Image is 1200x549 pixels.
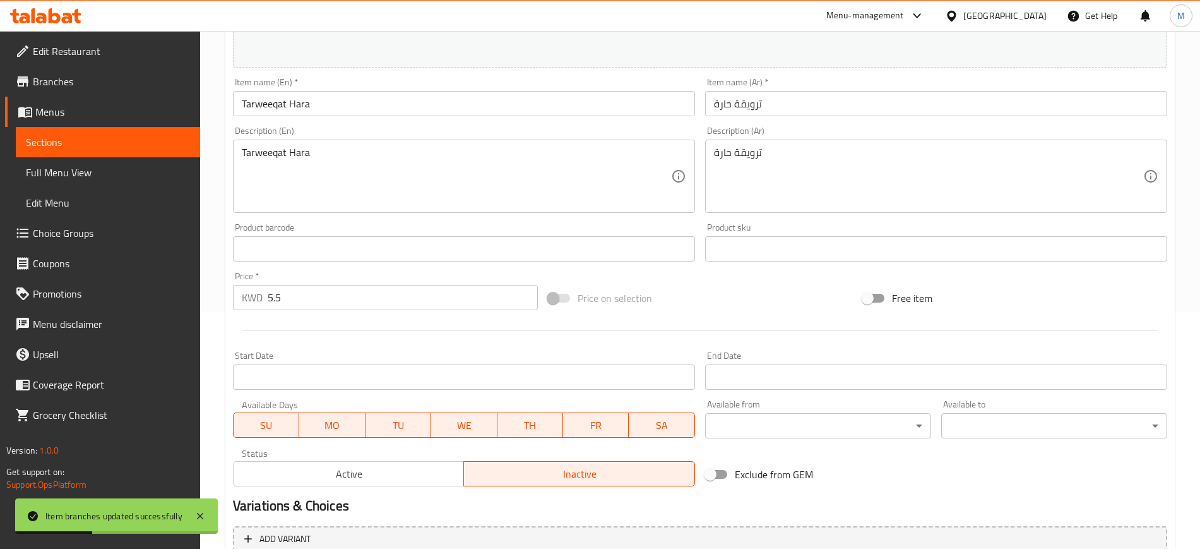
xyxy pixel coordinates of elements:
a: Coverage Report [5,370,200,400]
span: Choice Groups [33,226,190,241]
span: MO [304,416,360,435]
h2: Variations & Choices [233,497,1167,516]
a: Menu disclaimer [5,309,200,339]
span: 1.0.0 [39,442,59,459]
span: SU [239,416,294,435]
span: Free item [892,291,932,306]
button: Active [233,461,465,486]
span: Branches [33,74,190,89]
a: Choice Groups [5,218,200,248]
button: FR [563,413,629,438]
input: Enter name Ar [705,91,1167,116]
span: TU [371,416,426,435]
textarea: Tarweeqat Hara [242,147,671,207]
span: Get support on: [6,464,64,480]
button: MO [299,413,365,438]
div: ​ [941,413,1167,438]
button: SA [629,413,694,438]
button: WE [431,413,497,438]
a: Edit Restaurant [5,36,200,66]
a: Edit Menu [16,188,200,218]
button: Inactive [463,461,695,486]
span: Coverage Report [33,377,190,392]
a: Menus [5,97,200,127]
span: Version: [6,442,37,459]
span: Edit Menu [26,195,190,210]
p: KWD [242,290,263,305]
a: Coupons [5,248,200,279]
input: Please enter product barcode [233,236,695,262]
span: Promotions [33,286,190,301]
span: SA [634,416,689,435]
div: Menu-management [826,8,904,23]
a: Grocery Checklist [5,400,200,430]
div: ​ [705,413,931,438]
span: Coupons [33,256,190,271]
span: Exclude from GEM [735,467,813,482]
a: Support.OpsPlatform [6,476,86,493]
span: Upsell [33,347,190,362]
span: Menu disclaimer [33,317,190,332]
span: Sections [26,135,190,150]
span: M [1177,9,1185,23]
a: Full Menu View [16,157,200,188]
input: Enter name En [233,91,695,116]
textarea: ترويقة حارة [714,147,1143,207]
a: Upsell [5,339,200,370]
input: Please enter product sku [705,236,1167,262]
span: Add variant [259,531,311,547]
div: [GEOGRAPHIC_DATA] [963,9,1047,23]
span: Edit Restaurant [33,44,190,59]
button: TH [497,413,563,438]
span: Price on selection [578,291,652,306]
a: Promotions [5,279,200,309]
span: Full Menu View [26,165,190,180]
span: FR [568,416,624,435]
a: Sections [16,127,200,157]
button: TU [365,413,431,438]
a: Branches [5,66,200,97]
span: WE [436,416,492,435]
button: SU [233,413,299,438]
span: Inactive [469,465,690,483]
span: Active [239,465,460,483]
input: Please enter price [268,285,538,310]
div: Item branches updated successfully [45,509,182,523]
span: Grocery Checklist [33,407,190,423]
span: TH [502,416,558,435]
span: Menus [35,104,190,119]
